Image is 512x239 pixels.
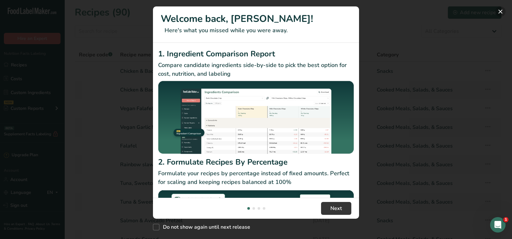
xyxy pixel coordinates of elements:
[161,26,351,35] p: Here's what you missed while you were away.
[503,217,508,222] span: 1
[158,169,354,186] p: Formulate your recipes by percentage instead of fixed amounts. Perfect for scaling and keeping re...
[158,156,354,168] h2: 2. Formulate Recipes By Percentage
[159,224,250,230] span: Do not show again until next release
[321,202,351,215] button: Next
[158,81,354,154] img: Ingredient Comparison Report
[158,48,354,60] h2: 1. Ingredient Comparison Report
[330,205,342,212] span: Next
[161,12,351,26] h1: Welcome back, [PERSON_NAME]!
[158,61,354,78] p: Compare candidate ingredients side-by-side to pick the best option for cost, nutrition, and labeling
[490,217,506,233] iframe: Intercom live chat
